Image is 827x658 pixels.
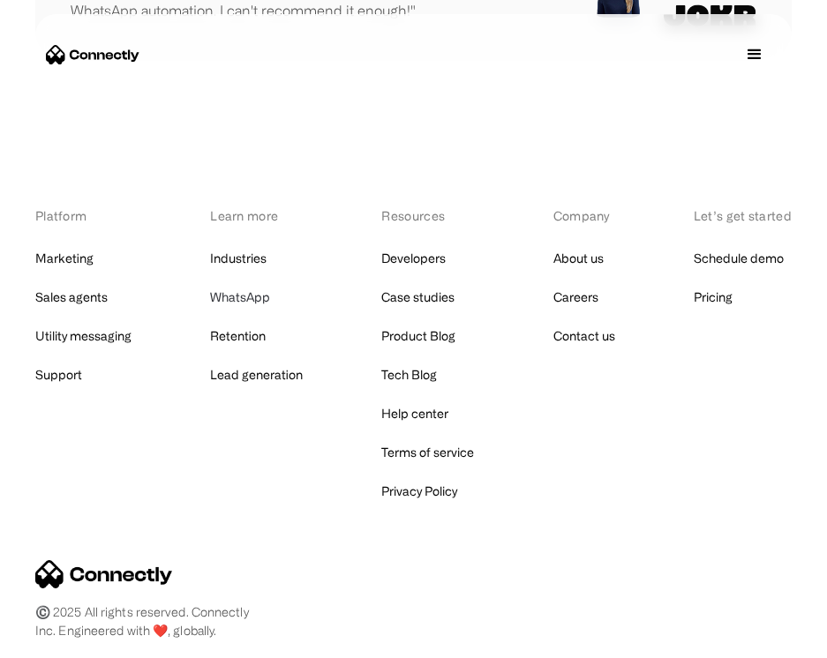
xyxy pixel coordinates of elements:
a: Tech Blog [381,363,437,387]
a: WhatsApp [210,285,270,310]
a: Support [35,363,82,387]
a: Help center [381,401,448,426]
a: Industries [210,246,267,271]
a: Schedule demo [694,246,784,271]
ul: Language list [35,627,106,652]
a: Terms of service [381,440,474,465]
a: Privacy Policy [381,479,457,504]
a: About us [553,246,604,271]
div: Resources [381,206,474,225]
a: Developers [381,246,446,271]
div: Learn more [210,206,303,225]
div: menu [728,28,781,81]
a: home [46,41,139,68]
div: Company [553,206,615,225]
div: ©️ 2025 All rights reserved. Connectly Inc. Engineered with ❤️, globally. [35,602,265,639]
a: Sales agents [35,285,108,310]
a: Contact us [553,324,615,348]
a: Marketing [35,246,94,271]
div: Let’s get started [694,206,792,225]
a: Careers [553,285,598,310]
div: Platform [35,206,132,225]
a: Case studies [381,285,455,310]
a: Utility messaging [35,324,132,348]
a: Product Blog [381,324,455,348]
a: Pricing [694,285,733,310]
a: Lead generation [210,363,303,387]
a: Retention [210,324,266,348]
aside: Language selected: English [18,625,106,652]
